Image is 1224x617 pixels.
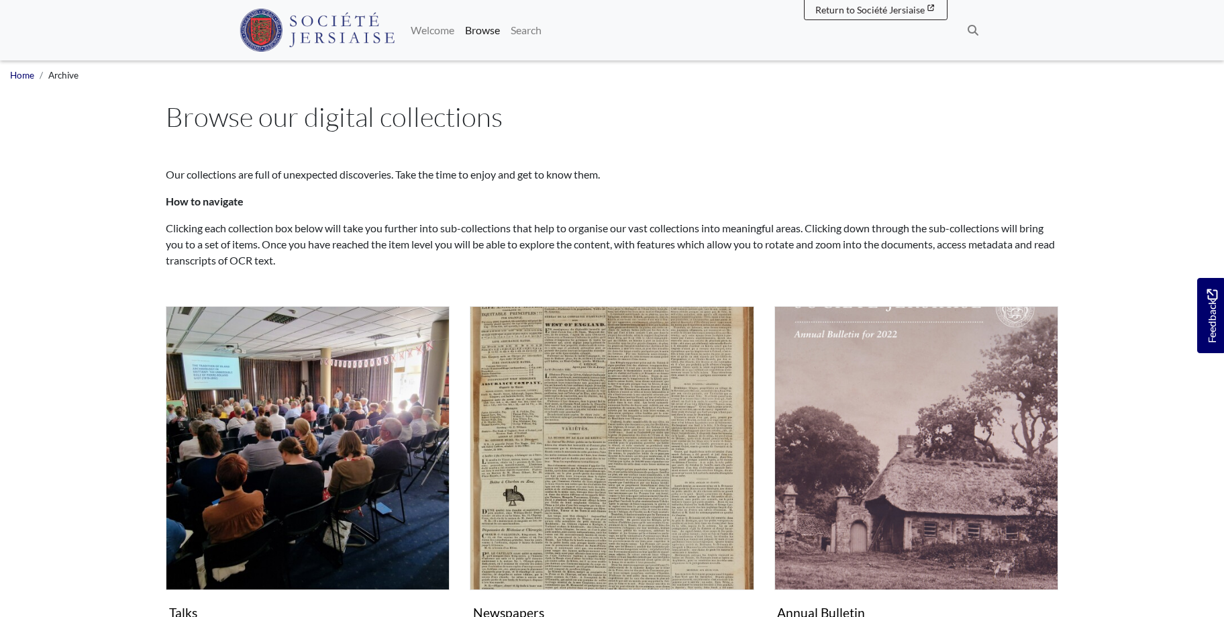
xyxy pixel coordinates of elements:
a: Browse [460,17,505,44]
strong: How to navigate [166,195,244,207]
img: Annual Bulletin [774,306,1058,590]
p: Clicking each collection box below will take you further into sub-collections that help to organi... [166,220,1058,269]
a: Would you like to provide feedback? [1197,278,1224,353]
a: Home [10,70,34,81]
a: Société Jersiaise logo [240,5,395,55]
span: Feedback [1204,289,1220,343]
a: Welcome [405,17,460,44]
h1: Browse our digital collections [166,101,1058,133]
img: Talks [166,306,450,590]
img: Société Jersiaise [240,9,395,52]
span: Return to Société Jersiaise [815,4,925,15]
img: Newspapers [470,306,754,590]
span: Archive [48,70,79,81]
p: Our collections are full of unexpected discoveries. Take the time to enjoy and get to know them. [166,167,1058,183]
a: Search [505,17,547,44]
